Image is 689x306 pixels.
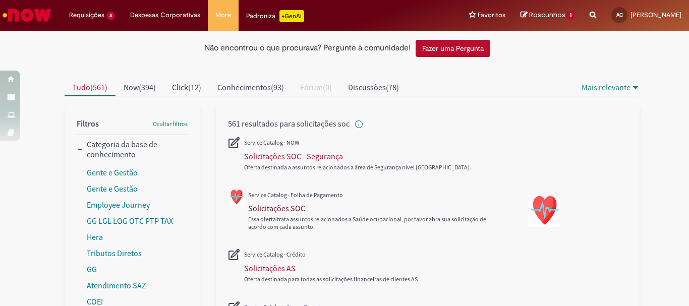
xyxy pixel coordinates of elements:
[567,11,575,20] span: 1
[1,5,53,25] img: ServiceNow
[246,10,304,22] div: Padroniza
[616,12,623,18] span: AC
[106,12,115,20] span: 4
[529,10,565,20] span: Rascunhos
[130,10,200,20] span: Despesas Corporativas
[416,40,490,57] button: Fazer uma Pergunta
[478,10,505,20] span: Favoritos
[204,44,411,53] h2: Não encontrou o que procurava? Pergunte à comunidade!
[279,10,304,22] p: +GenAi
[69,10,104,20] span: Requisições
[521,11,575,20] a: Rascunhos
[215,10,231,20] span: More
[630,11,681,19] span: [PERSON_NAME]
